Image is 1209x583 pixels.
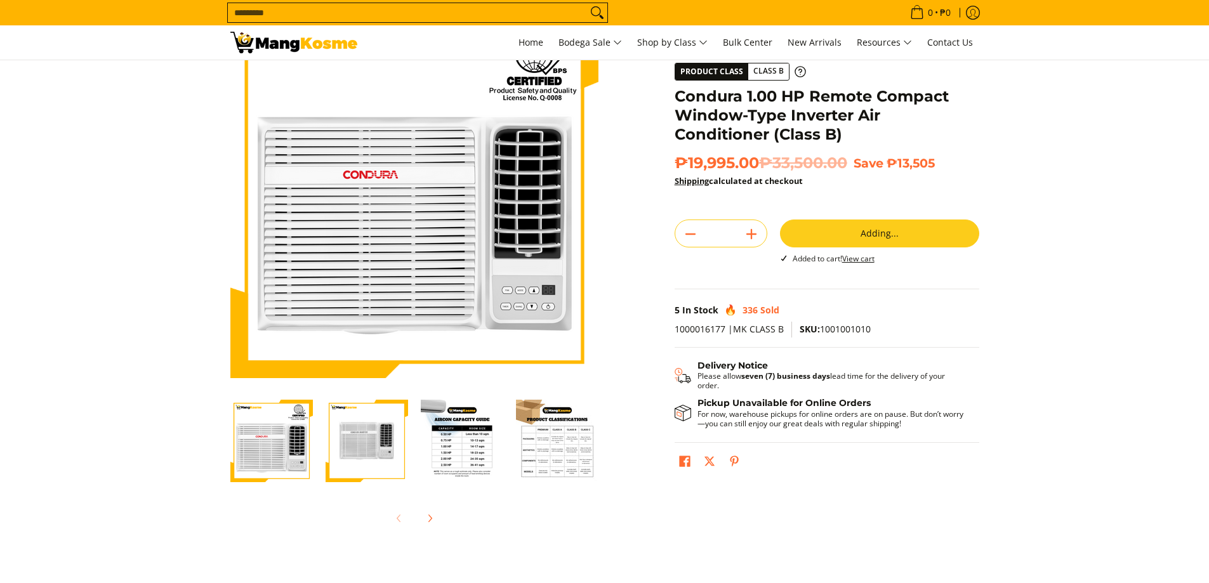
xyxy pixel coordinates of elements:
[558,35,622,51] span: Bodega Sale
[230,400,313,482] img: Condura 1.00 HP Remote Compact Window-Type Inverter Air Conditioner (Class B)-1
[906,6,955,20] span: •
[516,400,598,482] img: Condura 1.00 HP Remote Compact Window-Type Inverter Air Conditioner (Class B)-4
[675,304,680,316] span: 5
[682,304,718,316] span: In Stock
[697,360,768,371] strong: Delivery Notice
[675,175,803,187] strong: calculated at checkout
[926,8,935,17] span: 0
[759,154,847,173] del: ₱33,500.00
[736,224,767,244] button: Add
[800,323,871,335] span: 1001001010
[723,36,772,48] span: Bulk Center
[519,36,543,48] span: Home
[748,63,789,79] span: Class B
[857,35,912,51] span: Resources
[741,370,830,381] strong: seven (7) business days
[743,304,758,316] span: 336
[675,360,967,391] button: Shipping & Delivery
[927,36,973,48] span: Contact Us
[326,401,408,481] img: Condura 1.00 HP Remote Compact Window-Type Inverter Air Conditioner (Class B)-2
[717,25,779,60] a: Bulk Center
[416,504,444,532] button: Next
[938,8,953,17] span: ₱0
[854,155,883,171] span: Save
[675,63,748,80] span: Product Class
[230,32,357,53] img: Condura Compact Inverter Aircon 1 HP - Class B l Mang Kosme
[697,397,871,409] strong: Pickup Unavailable for Online Orders
[675,87,979,144] h1: Condura 1.00 HP Remote Compact Window-Type Inverter Air Conditioner (Class B)
[887,155,935,171] span: ₱13,505
[675,63,806,81] a: Product Class Class B
[697,371,967,390] p: Please allow lead time for the delivery of your order.
[370,25,979,60] nav: Main Menu
[701,452,718,474] a: Post on X
[921,25,979,60] a: Contact Us
[725,452,743,474] a: Pin on Pinterest
[842,253,875,264] a: View cart
[637,35,708,51] span: Shop by Class
[675,323,784,335] span: 1000016177 |MK CLASS B
[800,323,820,335] span: SKU:
[760,304,779,316] span: Sold
[552,25,628,60] a: Bodega Sale
[793,253,875,264] span: Added to cart!
[587,3,607,22] button: Search
[780,219,979,247] button: Adding...
[421,400,503,482] img: Condura 1.00 HP Remote Compact Window-Type Inverter Air Conditioner (Class B)-3
[675,154,847,173] span: ₱19,995.00
[697,409,967,428] p: For now, warehouse pickups for online orders are on pause. But don’t worry—you can still enjoy ou...
[781,25,848,60] a: New Arrivals
[676,452,694,474] a: Share on Facebook
[675,175,709,187] a: Shipping
[512,25,550,60] a: Home
[788,36,842,48] span: New Arrivals
[850,25,918,60] a: Resources
[631,25,714,60] a: Shop by Class
[675,224,706,244] button: Subtract
[230,10,598,378] img: Condura 1.00 HP Remote Compact Window-Type Inverter Air Conditioner (Class B)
